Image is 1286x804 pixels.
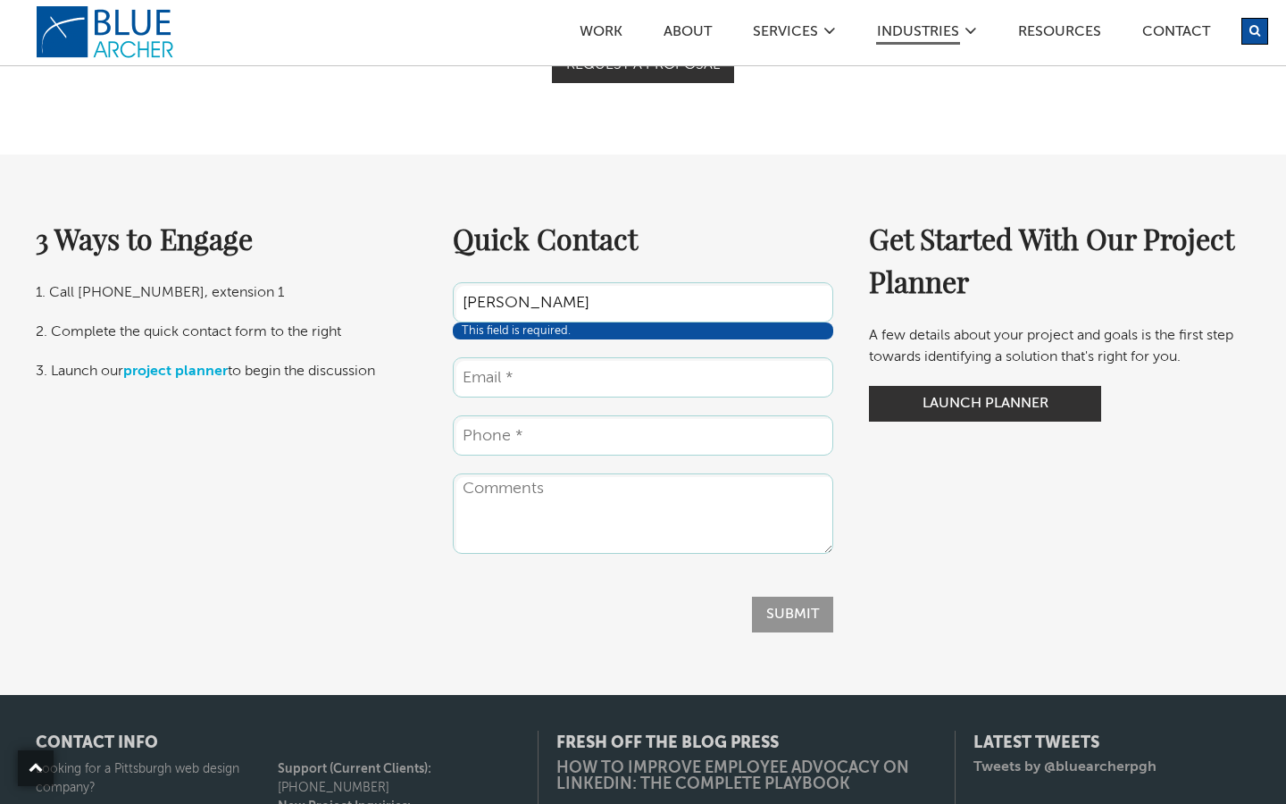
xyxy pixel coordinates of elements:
h4: Latest Tweets [973,735,1250,751]
a: Resources [1017,25,1102,44]
input: Name * [453,282,834,322]
p: Looking for a Pittsburgh web design company? [36,760,278,798]
p: [PHONE_NUMBER] [278,760,520,798]
h2: Get Started With Our Project Planner [869,217,1250,303]
h4: CONTACT INFO [36,735,520,751]
p: 1. Call [PHONE_NUMBER], extension 1 [36,282,417,304]
a: How to Improve Employee Advocacy on LinkedIn: The Complete Playbook [556,760,937,792]
p: A few details about your project and goals is the first step towards identifying a solution that'... [869,325,1250,368]
a: Contact [1141,25,1211,44]
input: Submit [752,597,833,632]
a: logo [36,5,179,59]
strong: Support (Current Clients): [278,763,431,775]
input: Email * [453,357,834,398]
a: Request a proposal [552,47,734,83]
a: SERVICES [752,25,819,44]
h2: Quick Contact [453,217,834,260]
a: Launch Planner [869,386,1101,422]
input: Phone * [453,415,834,456]
p: 2. Complete the quick contact form to the right [36,322,417,343]
a: Tweets by @bluearcherpgh [973,760,1157,775]
div: This field is required. [453,322,834,339]
a: ABOUT [663,25,713,44]
p: 3. Launch our to begin the discussion [36,361,417,382]
h4: Fresh Off the Blog Press [556,735,937,751]
h2: 3 Ways to Engage [36,217,417,260]
a: Work [579,25,623,44]
a: Industries [876,25,960,45]
a: project planner [123,364,228,379]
